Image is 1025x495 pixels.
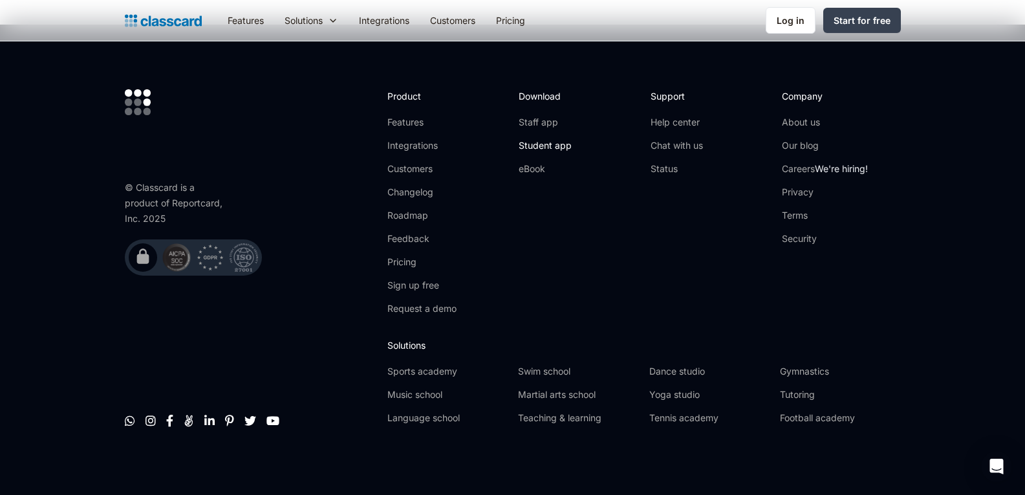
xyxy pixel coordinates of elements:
a: Tutoring [780,388,900,401]
a: Martial arts school [518,388,638,401]
a: Log in [766,7,815,34]
a: eBook [519,162,572,175]
a: Our blog [782,139,868,152]
a: Terms [782,209,868,222]
span: We're hiring! [815,163,868,174]
div: Start for free [834,14,890,27]
a:  [146,414,156,427]
a: Music school [387,388,508,401]
a: Features [217,6,274,35]
a: Customers [420,6,486,35]
h2: Download [519,89,572,103]
a: Tennis academy [649,412,770,424]
a:  [204,414,215,427]
a: Gymnastics [780,365,900,378]
a: Security [782,232,868,245]
a: Request a demo [387,302,457,315]
a: Swim school [518,365,638,378]
a:  [225,414,234,427]
a:  [184,414,194,427]
a: Features [387,116,457,129]
a: About us [782,116,868,129]
a: Chat with us [651,139,703,152]
a: Football academy [780,412,900,424]
div: Solutions [274,6,349,35]
a: Sports academy [387,365,508,378]
a: Pricing [387,256,457,269]
a: Roadmap [387,209,457,222]
a: Feedback [387,232,457,245]
a: Language school [387,412,508,424]
a: Student app [519,139,572,152]
a: Privacy [782,186,868,199]
a: Integrations [349,6,420,35]
h2: Support [651,89,703,103]
a: Sign up free [387,279,457,292]
a:  [244,414,256,427]
div: Open Intercom Messenger [981,451,1012,482]
h2: Product [387,89,457,103]
a: Pricing [486,6,535,35]
h2: Company [782,89,868,103]
a:  [166,414,173,427]
a: Customers [387,162,457,175]
a: Yoga studio [649,388,770,401]
a: CareersWe're hiring! [782,162,868,175]
a: Help center [651,116,703,129]
a: Staff app [519,116,572,129]
div: Log in [777,14,804,27]
a: Start for free [823,8,901,33]
a: home [125,12,202,30]
a: Changelog [387,186,457,199]
a: Teaching & learning [518,412,638,424]
a:  [266,414,279,427]
h2: Solutions [387,338,900,352]
div: © Classcard is a product of Reportcard, Inc. 2025 [125,180,228,226]
a: Status [651,162,703,175]
a: Integrations [387,139,457,152]
a:  [125,414,135,427]
a: Dance studio [649,365,770,378]
div: Solutions [285,14,323,27]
